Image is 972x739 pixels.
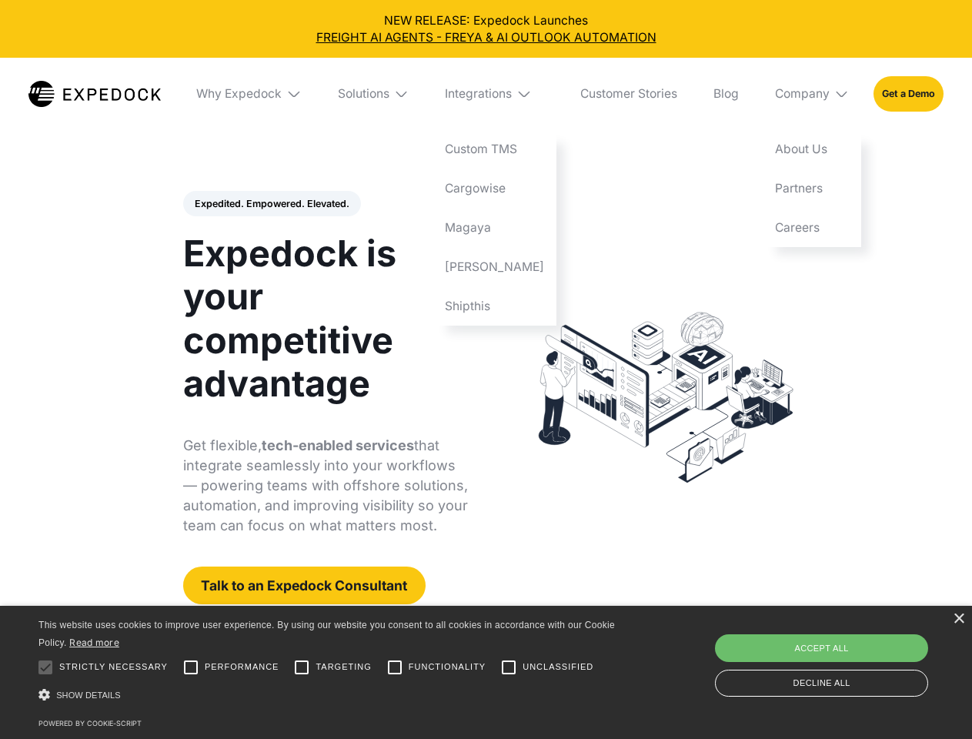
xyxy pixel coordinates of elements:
a: About Us [763,130,861,169]
a: Careers [763,208,861,247]
a: Magaya [433,208,556,247]
a: Blog [701,58,750,130]
div: Integrations [445,86,512,102]
a: Custom TMS [433,130,556,169]
a: Cargowise [433,169,556,209]
div: NEW RELEASE: Expedock Launches [12,12,960,46]
span: This website uses cookies to improve user experience. By using our website you consent to all coo... [38,620,615,648]
p: Get flexible, that integrate seamlessly into your workflows — powering teams with offshore soluti... [183,436,469,536]
a: Customer Stories [568,58,689,130]
a: FREIGHT AI AGENTS - FREYA & AI OUTLOOK AUTOMATION [12,29,960,46]
nav: Integrations [433,130,556,326]
span: Show details [56,691,121,700]
strong: tech-enabled services [262,437,414,453]
a: [PERSON_NAME] [433,247,556,286]
div: Why Expedock [185,58,314,130]
div: Company [763,58,861,130]
span: Functionality [409,660,486,674]
a: Get a Demo [873,76,944,111]
div: Show details [38,685,620,706]
span: Strictly necessary [59,660,168,674]
iframe: Chat Widget [716,573,972,739]
div: Solutions [326,58,421,130]
a: Shipthis [433,286,556,326]
a: Powered by cookie-script [38,719,142,727]
span: Targeting [316,660,371,674]
div: Integrations [433,58,556,130]
span: Unclassified [523,660,593,674]
a: Read more [69,637,119,648]
div: Why Expedock [196,86,282,102]
div: Company [775,86,830,102]
a: Partners [763,169,861,209]
a: Talk to an Expedock Consultant [183,567,426,604]
span: Performance [205,660,279,674]
h1: Expedock is your competitive advantage [183,232,469,405]
div: Solutions [338,86,389,102]
nav: Company [763,130,861,247]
